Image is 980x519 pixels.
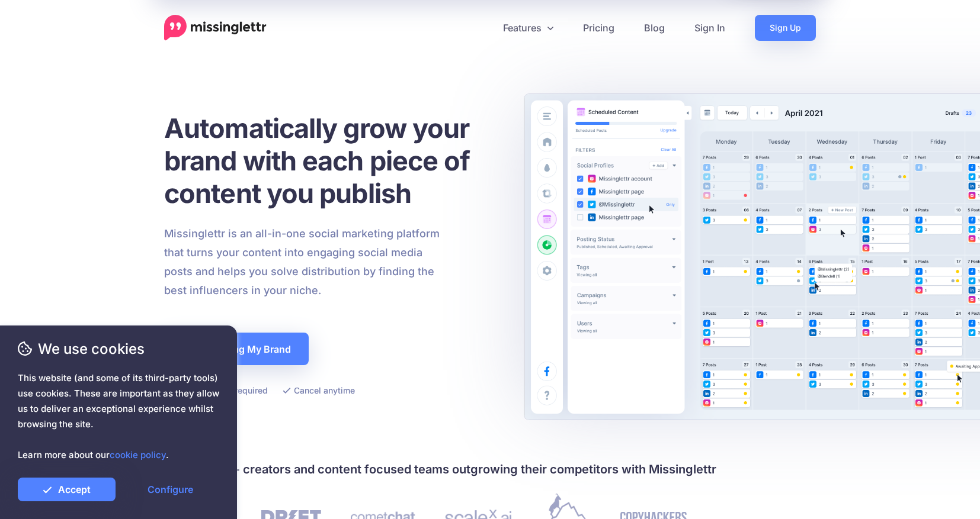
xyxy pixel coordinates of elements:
[18,339,219,359] span: We use cookies
[164,224,440,300] p: Missinglettr is an all-in-one social marketing platform that turns your content into engaging soc...
[164,15,267,41] a: Home
[680,15,740,41] a: Sign In
[18,478,116,501] a: Accept
[121,478,219,501] a: Configure
[283,383,355,398] li: Cancel anytime
[629,15,680,41] a: Blog
[164,112,499,209] h1: Automatically grow your brand with each piece of content you publish
[164,460,816,479] h4: Join 30,000+ creators and content focused teams outgrowing their competitors with Missinglettr
[488,15,568,41] a: Features
[755,15,816,41] a: Sign Up
[18,370,219,463] span: This website (and some of its third-party tools) use cookies. These are important as they allow u...
[110,449,166,460] a: cookie policy
[568,15,629,41] a: Pricing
